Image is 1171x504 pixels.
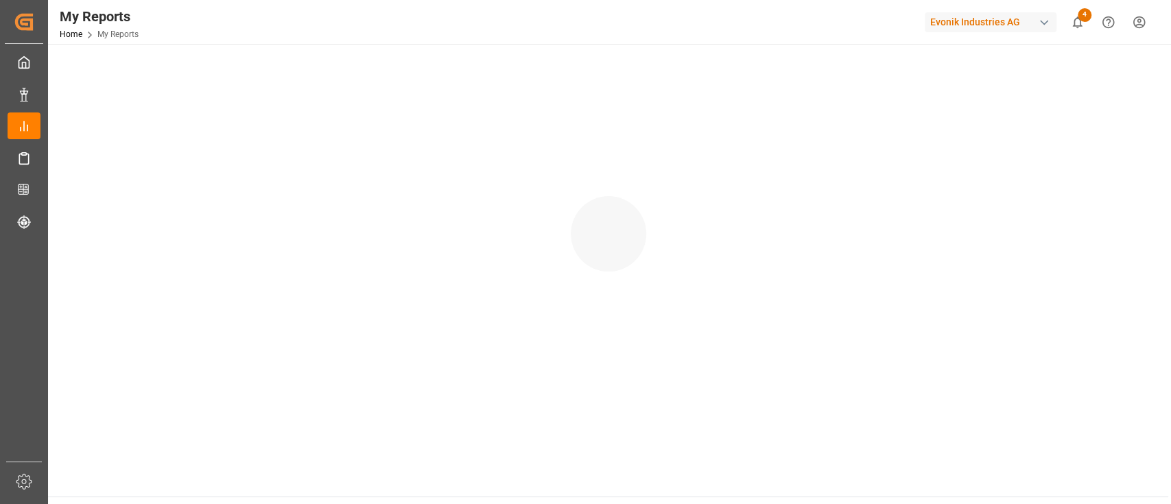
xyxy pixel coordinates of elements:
[60,6,139,27] div: My Reports
[60,29,82,39] a: Home
[1078,8,1091,22] span: 4
[1062,7,1093,38] button: show 4 new notifications
[925,12,1056,32] div: Evonik Industries AG
[925,9,1062,35] button: Evonik Industries AG
[1093,7,1124,38] button: Help Center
